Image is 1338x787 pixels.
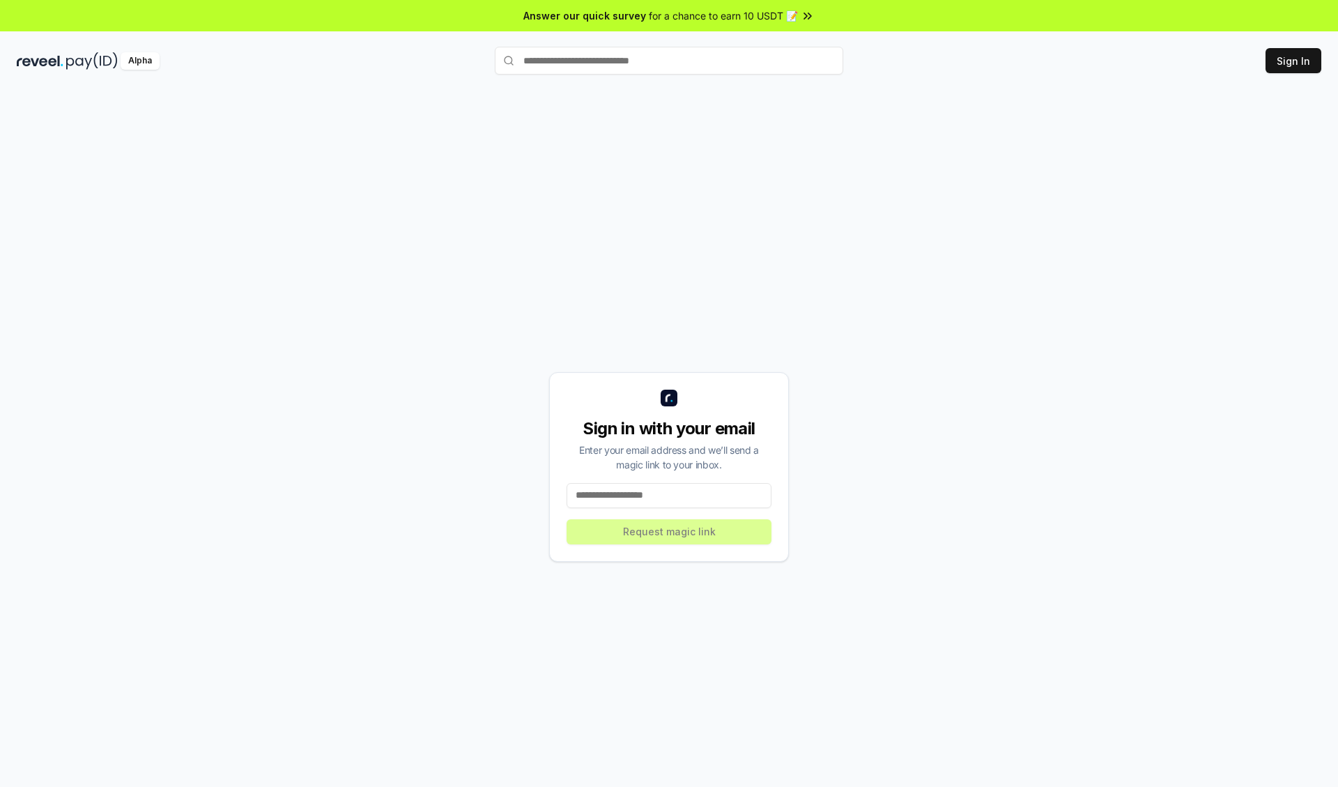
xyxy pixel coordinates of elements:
img: pay_id [66,52,118,70]
button: Sign In [1266,48,1321,73]
div: Alpha [121,52,160,70]
img: reveel_dark [17,52,63,70]
span: for a chance to earn 10 USDT 📝 [649,8,798,23]
div: Enter your email address and we’ll send a magic link to your inbox. [567,443,771,472]
span: Answer our quick survey [523,8,646,23]
img: logo_small [661,390,677,406]
div: Sign in with your email [567,418,771,440]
